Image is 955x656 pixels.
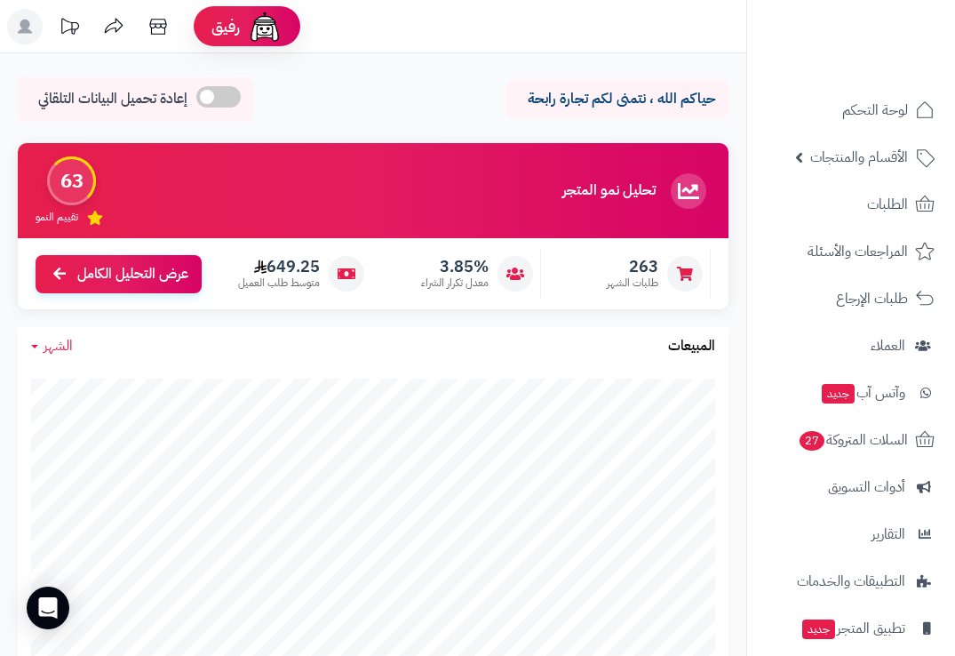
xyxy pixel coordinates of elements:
span: 27 [800,431,824,451]
a: طلبات الإرجاع [758,277,944,320]
span: العملاء [871,333,905,358]
h3: المبيعات [668,339,715,355]
span: 3.85% [421,257,489,276]
a: السلات المتروكة27 [758,419,944,461]
h3: تحليل نمو المتجر [562,183,656,199]
span: 263 [607,257,658,276]
span: الشهر [44,335,73,356]
span: 649.25 [238,257,320,276]
span: جديد [802,620,835,639]
img: logo-2.png [834,50,938,87]
span: أدوات التسويق [828,475,905,500]
span: المراجعات والأسئلة [808,239,908,264]
span: متوسط طلب العميل [238,276,320,291]
a: الشهر [31,336,73,356]
span: جديد [822,384,855,404]
a: وآتس آبجديد [758,372,944,414]
span: الأقسام والمنتجات [810,145,908,170]
span: لوحة التحكم [842,98,908,123]
span: طلبات الإرجاع [836,286,908,311]
a: الطلبات [758,183,944,226]
span: السلات المتروكة [798,428,908,452]
a: العملاء [758,324,944,367]
a: التقارير [758,513,944,556]
span: معدل تكرار الشراء [421,276,489,291]
a: لوحة التحكم [758,89,944,132]
span: تطبيق المتجر [800,616,905,641]
div: Open Intercom Messenger [27,587,69,629]
a: تطبيق المتجرجديد [758,607,944,650]
span: رفيق [211,16,240,37]
span: طلبات الشهر [607,276,658,291]
span: إعادة تحميل البيانات التلقائي [38,89,187,109]
span: التقارير [871,522,905,547]
a: التطبيقات والخدمات [758,560,944,603]
span: وآتس آب [820,380,905,405]
a: عرض التحليل الكامل [36,255,202,293]
span: التطبيقات والخدمات [797,569,905,594]
img: ai-face.png [247,9,283,44]
span: الطلبات [867,192,908,217]
span: تقييم النمو [36,210,78,225]
span: عرض التحليل الكامل [77,264,188,284]
p: حياكم الله ، نتمنى لكم تجارة رابحة [520,89,715,109]
a: أدوات التسويق [758,466,944,508]
a: تحديثات المنصة [47,9,92,49]
a: المراجعات والأسئلة [758,230,944,273]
